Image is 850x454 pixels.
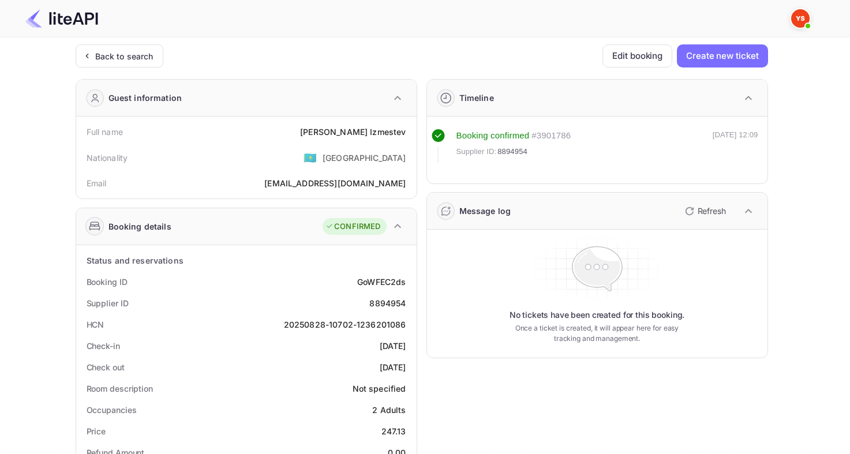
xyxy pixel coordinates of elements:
[456,129,530,142] div: Booking confirmed
[304,147,317,168] span: United States
[602,44,672,67] button: Edit booking
[506,323,688,344] p: Once a ticket is created, it will appear here for easy tracking and management.
[87,361,125,373] div: Check out
[87,152,128,164] div: Nationality
[698,205,726,217] p: Refresh
[713,129,758,163] div: [DATE] 12:09
[95,50,153,62] div: Back to search
[284,318,406,331] div: 20250828-10702-1236201086
[357,276,406,288] div: GoWFEC2ds
[87,425,106,437] div: Price
[87,297,129,309] div: Supplier ID
[87,340,120,352] div: Check-in
[459,205,511,217] div: Message log
[87,318,104,331] div: HCN
[323,152,406,164] div: [GEOGRAPHIC_DATA]
[531,129,571,142] div: # 3901786
[380,340,406,352] div: [DATE]
[108,220,171,232] div: Booking details
[678,202,731,220] button: Refresh
[87,177,107,189] div: Email
[677,44,767,67] button: Create new ticket
[25,9,98,28] img: LiteAPI Logo
[353,382,406,395] div: Not specified
[300,126,406,138] div: [PERSON_NAME] Izmestev
[87,382,153,395] div: Room description
[372,404,406,416] div: 2 Adults
[456,146,497,157] span: Supplier ID:
[381,425,406,437] div: 247.13
[791,9,810,28] img: Yandex Support
[87,254,184,267] div: Status and reservations
[510,309,685,321] p: No tickets have been created for this booking.
[87,126,123,138] div: Full name
[325,221,380,232] div: CONFIRMED
[380,361,406,373] div: [DATE]
[459,92,494,104] div: Timeline
[108,92,182,104] div: Guest information
[87,404,137,416] div: Occupancies
[87,276,128,288] div: Booking ID
[497,146,527,157] span: 8894954
[369,297,406,309] div: 8894954
[264,177,406,189] div: [EMAIL_ADDRESS][DOMAIN_NAME]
